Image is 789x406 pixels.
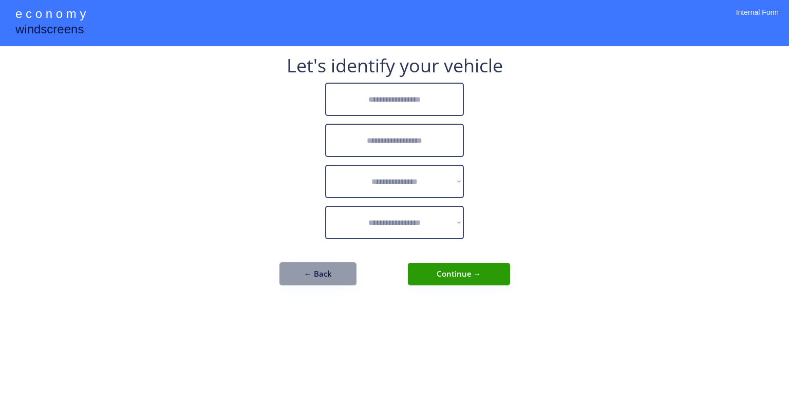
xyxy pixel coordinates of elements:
div: Internal Form [736,8,779,31]
button: ← Back [279,262,356,285]
div: e c o n o m y [15,5,86,25]
div: windscreens [15,21,84,41]
button: Continue → [408,263,510,285]
div: Let's identify your vehicle [287,56,503,75]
